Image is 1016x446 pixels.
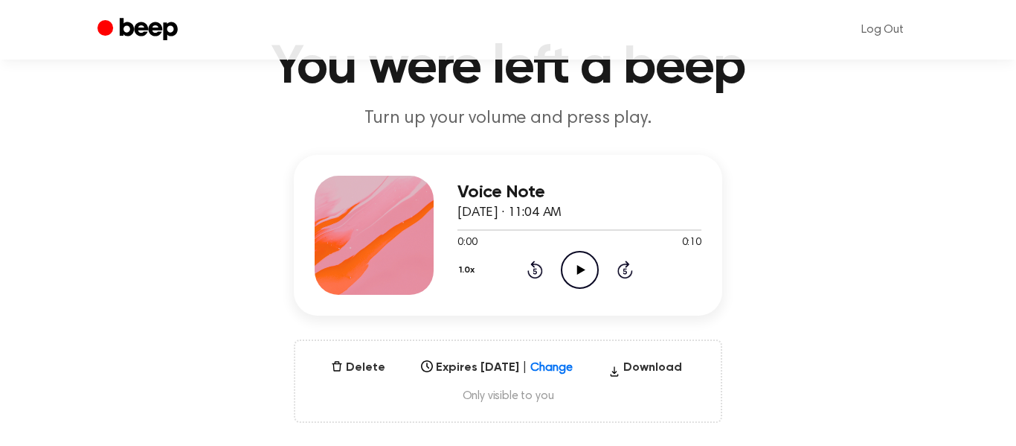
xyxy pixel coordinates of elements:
[97,16,181,45] a: Beep
[222,106,794,131] p: Turn up your volume and press play.
[457,258,480,283] button: 1.0x
[457,235,477,251] span: 0:00
[325,359,391,377] button: Delete
[602,359,688,383] button: Download
[457,182,701,203] h3: Voice Note
[457,206,562,220] span: [DATE] · 11:04 AM
[682,235,701,251] span: 0:10
[127,41,889,95] h1: You were left a beep
[313,389,703,404] span: Only visible to you
[846,12,919,48] a: Log Out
